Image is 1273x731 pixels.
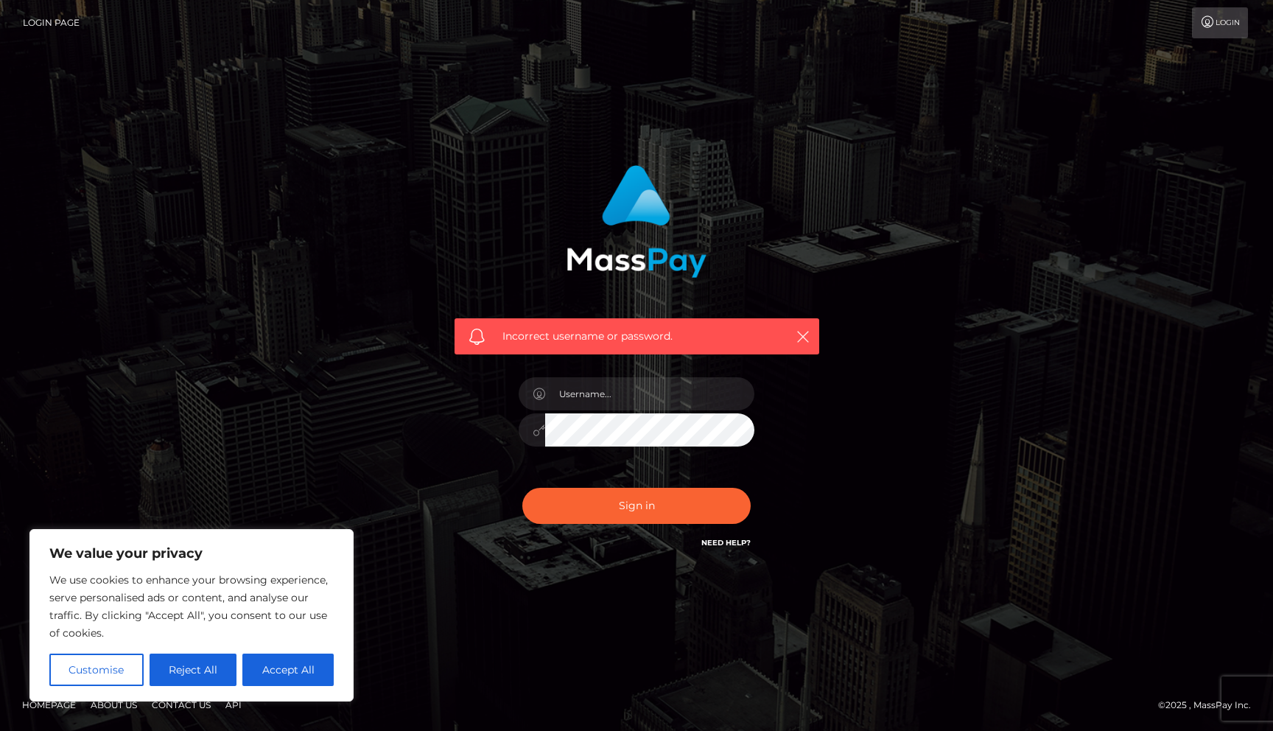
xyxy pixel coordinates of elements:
a: Login Page [23,7,80,38]
p: We use cookies to enhance your browsing experience, serve personalised ads or content, and analys... [49,571,334,642]
input: Username... [545,377,754,410]
button: Customise [49,654,144,686]
div: We value your privacy [29,529,354,702]
a: Login [1192,7,1248,38]
img: MassPay Login [567,165,706,278]
a: Homepage [16,693,82,716]
a: Contact Us [146,693,217,716]
button: Reject All [150,654,237,686]
a: Need Help? [701,538,751,548]
button: Accept All [242,654,334,686]
div: © 2025 , MassPay Inc. [1158,697,1262,713]
a: API [220,693,248,716]
p: We value your privacy [49,545,334,562]
a: About Us [85,693,143,716]
span: Incorrect username or password. [502,329,771,344]
button: Sign in [522,488,751,524]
